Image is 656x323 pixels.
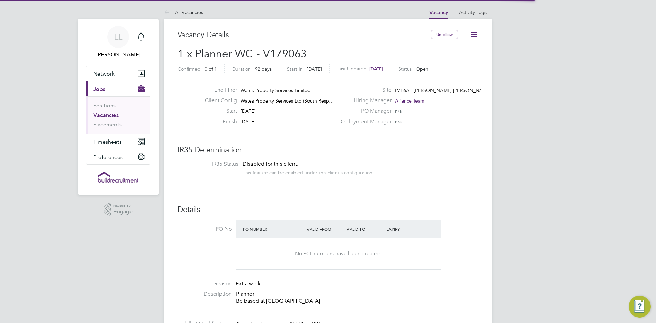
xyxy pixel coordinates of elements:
span: 1 x Planner WC - V179063 [178,47,307,60]
span: [DATE] [369,66,383,72]
button: Jobs [86,81,150,96]
div: Expiry [385,223,425,235]
label: Hiring Manager [334,97,392,104]
label: Finish [200,118,237,125]
a: Placements [93,121,122,128]
span: Wates Property Services Limited [241,87,311,93]
label: Client Config [200,97,237,104]
a: Go to home page [86,172,150,183]
h3: Details [178,205,478,215]
a: All Vacancies [164,9,203,15]
span: Disabled for this client. [243,161,298,167]
span: n/a [395,108,402,114]
span: Wates Property Services Ltd (South Resp… [241,98,334,104]
span: Preferences [93,154,123,160]
span: IM16A - [PERSON_NAME] [PERSON_NAME] - WORKWISE- N… [395,87,533,93]
label: Site [334,86,392,94]
span: [DATE] [241,119,256,125]
span: Lizzie Lee [86,51,150,59]
label: End Hirer [200,86,237,94]
h3: Vacancy Details [178,30,431,40]
label: Description [178,291,232,298]
a: Activity Logs [459,9,487,15]
span: Jobs [93,86,105,92]
button: Timesheets [86,134,150,149]
a: Vacancies [93,112,119,118]
a: Vacancy [429,10,448,15]
span: Extra work [236,280,261,287]
button: Preferences [86,149,150,164]
nav: Main navigation [78,19,159,195]
label: Start In [287,66,303,72]
div: This feature can be enabled under this client's configuration. [243,168,374,176]
button: Unfollow [431,30,458,39]
label: Reason [178,280,232,287]
button: Engage Resource Center [629,296,651,318]
label: Status [398,66,412,72]
label: Duration [232,66,251,72]
label: PO Manager [334,108,392,115]
span: 92 days [255,66,272,72]
label: Deployment Manager [334,118,392,125]
div: Valid To [345,223,385,235]
button: Network [86,66,150,81]
label: Last Updated [337,66,367,72]
p: Planner Be based at [GEOGRAPHIC_DATA] [236,291,478,305]
label: Start [200,108,237,115]
div: Jobs [86,96,150,134]
div: PO Number [241,223,305,235]
label: Confirmed [178,66,201,72]
span: Powered by [113,203,133,209]
span: Network [93,70,115,77]
label: IR35 Status [184,161,238,168]
a: Powered byEngage [104,203,133,216]
label: PO No [178,226,232,233]
a: LL[PERSON_NAME] [86,26,150,59]
span: 0 of 1 [205,66,217,72]
span: [DATE] [241,108,256,114]
div: Valid From [305,223,345,235]
a: Positions [93,102,116,109]
span: [DATE] [307,66,322,72]
span: LL [114,32,122,41]
span: Timesheets [93,138,122,145]
img: buildrec-logo-retina.png [98,172,138,183]
h3: IR35 Determination [178,145,478,155]
div: No PO numbers have been created. [243,250,434,257]
span: Alliance Team [395,98,424,104]
span: Engage [113,209,133,215]
span: Open [416,66,428,72]
span: n/a [395,119,402,125]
